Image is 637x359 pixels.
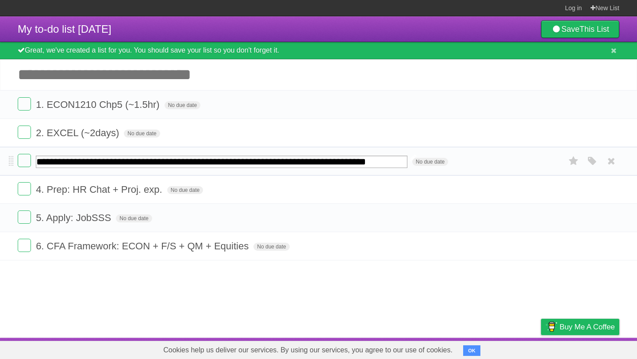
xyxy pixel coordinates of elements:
[167,186,203,194] span: No due date
[453,340,488,357] a: Developers
[579,25,609,34] b: This List
[560,319,615,335] span: Buy me a coffee
[18,23,111,35] span: My to-do list [DATE]
[116,214,152,222] span: No due date
[36,241,251,252] span: 6. CFA Framework: ECON + F/S + QM + Equities
[36,127,121,138] span: 2. EXCEL (~2days)
[545,319,557,334] img: Buy me a coffee
[18,126,31,139] label: Done
[154,341,461,359] span: Cookies help us deliver our services. By using our services, you agree to our use of cookies.
[18,210,31,224] label: Done
[564,340,619,357] a: Suggest a feature
[565,154,582,168] label: Star task
[36,212,113,223] span: 5. Apply: JobSSS
[18,239,31,252] label: Done
[36,99,161,110] span: 1. ECON1210 Chp5 (~1.5hr)
[124,130,160,137] span: No due date
[18,97,31,111] label: Done
[165,101,200,109] span: No due date
[18,182,31,195] label: Done
[530,340,553,357] a: Privacy
[18,154,31,167] label: Done
[412,158,448,166] span: No due date
[541,319,619,335] a: Buy me a coffee
[423,340,442,357] a: About
[541,20,619,38] a: SaveThis List
[463,345,480,356] button: OK
[36,184,165,195] span: 4. Prep: HR Chat + Proj. exp.
[253,243,289,251] span: No due date
[499,340,519,357] a: Terms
